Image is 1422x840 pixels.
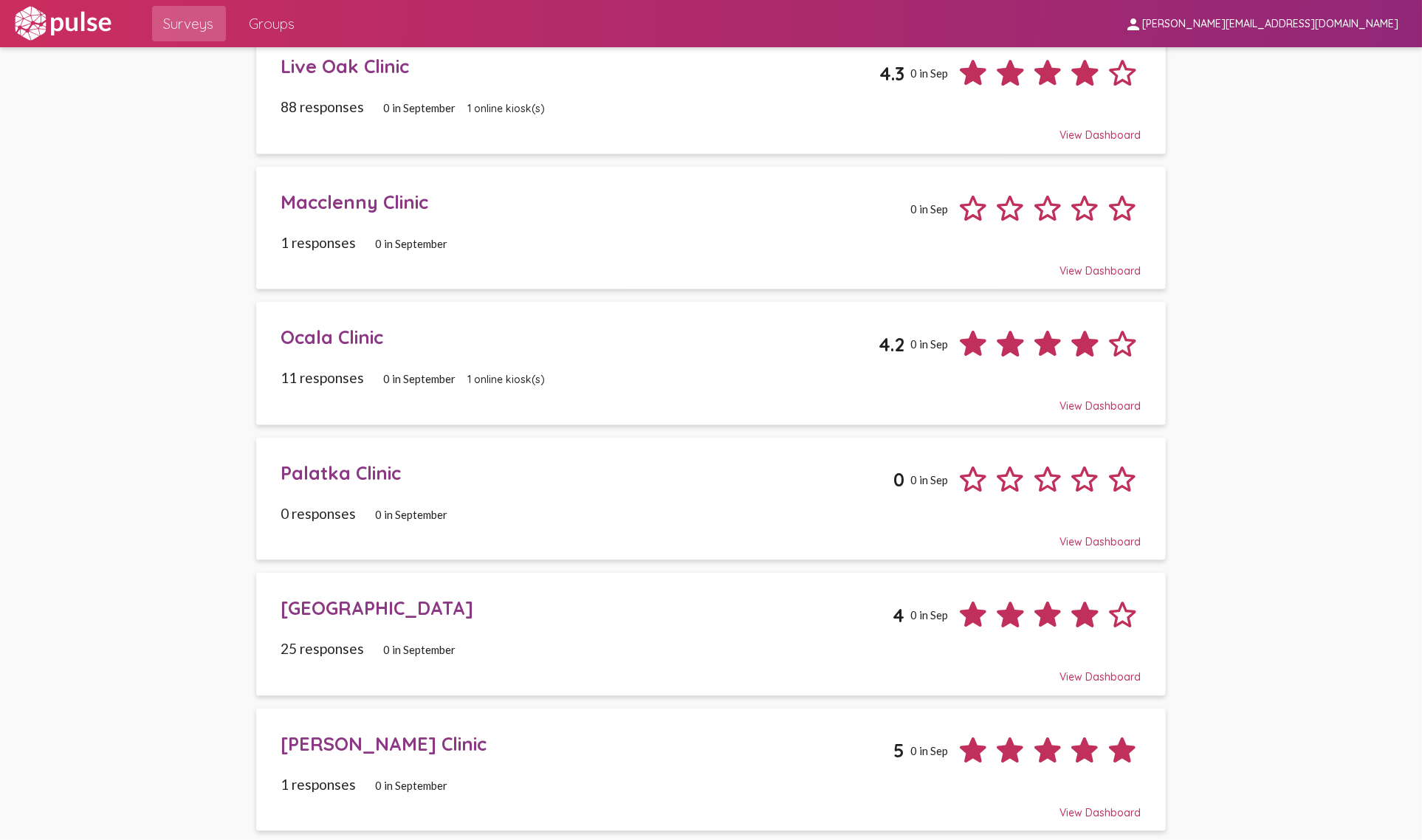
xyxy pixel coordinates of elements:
[250,10,295,37] span: Groups
[281,793,1141,819] div: View Dashboard
[281,596,893,619] div: [GEOGRAPHIC_DATA]
[256,167,1167,290] a: Macclenny Clinic0 in Sep1 responses0 in SeptemberView Dashboard
[281,776,356,793] span: 1 responses
[281,251,1141,278] div: View Dashboard
[893,468,904,491] span: 0
[281,522,1141,548] div: View Dashboard
[281,732,893,755] div: [PERSON_NAME] Clinic
[1142,18,1398,31] span: [PERSON_NAME][EMAIL_ADDRESS][DOMAIN_NAME]
[238,6,307,41] a: Groups
[910,66,948,80] span: 0 in Sep
[375,237,447,250] span: 0 in September
[256,438,1167,561] a: Palatka Clinic00 in Sep0 responses0 in SeptemberView Dashboard
[281,505,356,522] span: 0 responses
[879,62,904,85] span: 4.3
[12,5,114,42] img: white-logo.svg
[1113,10,1410,37] button: [PERSON_NAME][EMAIL_ADDRESS][DOMAIN_NAME]
[910,744,948,757] span: 0 in Sep
[383,643,456,656] span: 0 in September
[256,573,1167,696] a: [GEOGRAPHIC_DATA]40 in Sep25 responses0 in SeptemberView Dashboard
[910,473,948,486] span: 0 in Sep
[281,640,364,657] span: 25 responses
[281,115,1141,142] div: View Dashboard
[281,461,893,484] div: Palatka Clinic
[256,709,1167,832] a: [PERSON_NAME] Clinic50 in Sep1 responses0 in SeptemberView Dashboard
[383,372,456,385] span: 0 in September
[910,337,948,351] span: 0 in Sep
[893,604,904,627] span: 4
[164,10,214,37] span: Surveys
[1124,16,1142,33] mat-icon: person
[468,102,546,115] span: 1 online kiosk(s)
[281,369,364,386] span: 11 responses
[879,333,904,356] span: 4.2
[893,739,904,762] span: 5
[281,234,356,251] span: 1 responses
[910,202,948,216] span: 0 in Sep
[256,31,1167,154] a: Live Oak Clinic4.30 in Sep88 responses0 in September1 online kiosk(s)View Dashboard
[281,657,1141,684] div: View Dashboard
[375,508,447,521] span: 0 in September
[256,302,1167,425] a: Ocala Clinic4.20 in Sep11 responses0 in September1 online kiosk(s)View Dashboard
[152,6,226,41] a: Surveys
[281,55,879,78] div: Live Oak Clinic
[375,779,447,792] span: 0 in September
[281,326,879,348] div: Ocala Clinic
[281,386,1141,413] div: View Dashboard
[468,373,546,386] span: 1 online kiosk(s)
[383,101,456,114] span: 0 in September
[281,98,364,115] span: 88 responses
[281,190,904,213] div: Macclenny Clinic
[910,608,948,622] span: 0 in Sep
